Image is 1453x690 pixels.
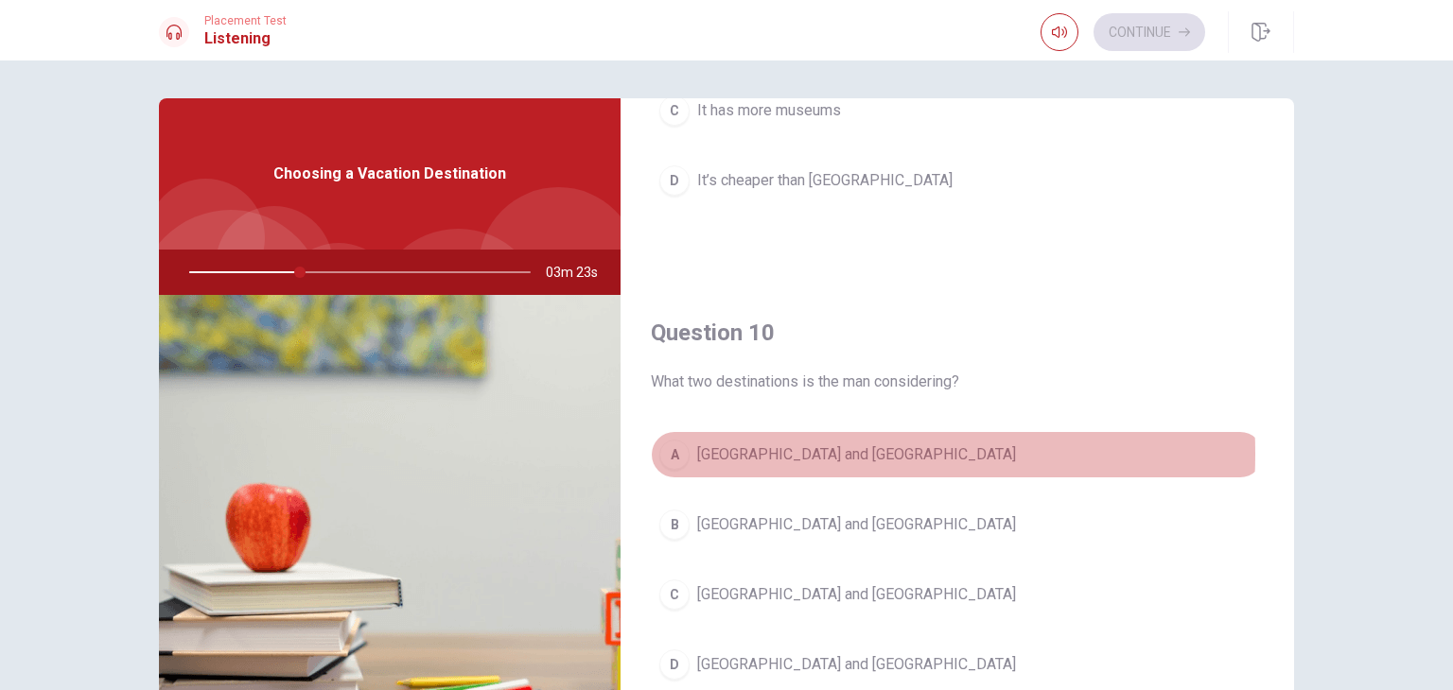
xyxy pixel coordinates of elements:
[659,95,690,126] div: C
[697,513,1016,536] span: [GEOGRAPHIC_DATA] and [GEOGRAPHIC_DATA]
[659,165,690,196] div: D
[651,157,1264,204] button: DIt’s cheaper than [GEOGRAPHIC_DATA]
[273,163,506,185] span: Choosing a Vacation Destination
[651,501,1264,548] button: B[GEOGRAPHIC_DATA] and [GEOGRAPHIC_DATA]
[659,440,690,470] div: A
[651,318,1264,348] h4: Question 10
[659,579,690,610] div: C
[651,87,1264,134] button: CIt has more museums
[204,27,287,50] h1: Listening
[651,641,1264,688] button: D[GEOGRAPHIC_DATA] and [GEOGRAPHIC_DATA]
[697,99,841,122] span: It has more museums
[697,653,1016,676] span: [GEOGRAPHIC_DATA] and [GEOGRAPHIC_DATA]
[651,371,1264,393] span: What two destinations is the man considering?
[204,14,287,27] span: Placement Test
[546,250,613,295] span: 03m 23s
[651,431,1264,478] button: A[GEOGRAPHIC_DATA] and [GEOGRAPHIC_DATA]
[659,509,690,540] div: B
[651,571,1264,618] button: C[GEOGRAPHIC_DATA] and [GEOGRAPHIC_DATA]
[697,443,1016,466] span: [GEOGRAPHIC_DATA] and [GEOGRAPHIC_DATA]
[697,583,1016,606] span: [GEOGRAPHIC_DATA] and [GEOGRAPHIC_DATA]
[697,169,953,192] span: It’s cheaper than [GEOGRAPHIC_DATA]
[659,649,690,680] div: D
